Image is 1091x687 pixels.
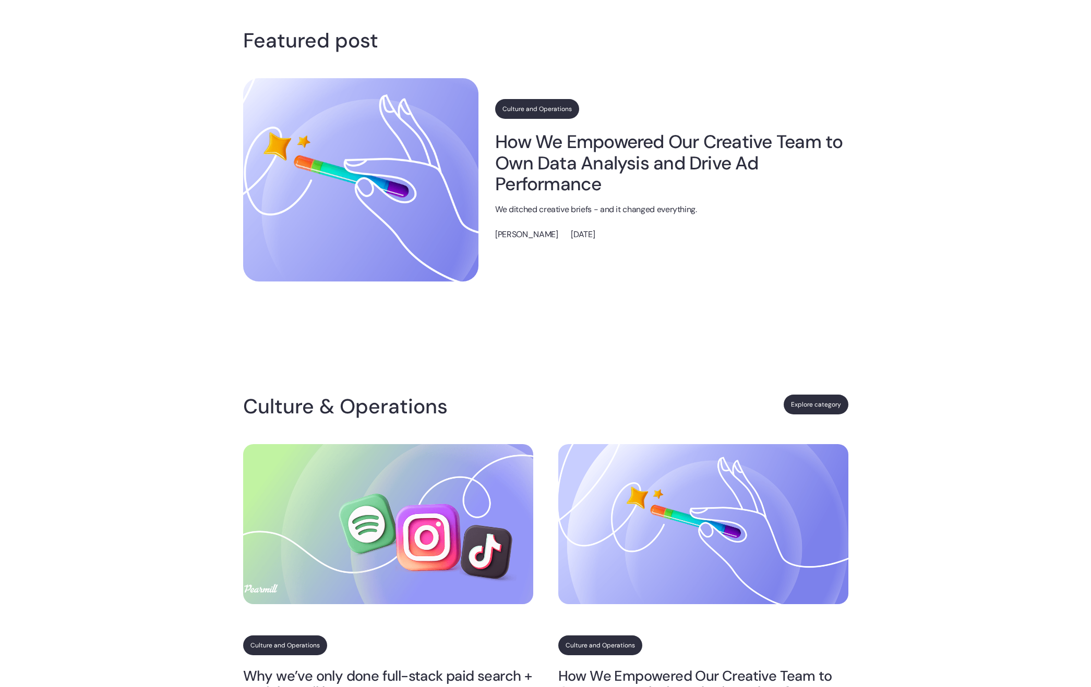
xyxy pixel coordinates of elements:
a: Explore category [784,395,848,414]
h4: Featured post [243,32,848,49]
a: Culture and Operations [558,635,642,655]
p: [PERSON_NAME] [495,228,558,241]
a: Culture and Operations [495,99,579,119]
p: [DATE] [571,228,595,241]
p: We ditched creative briefs - and it changed everything. [495,203,848,216]
h4: Culture & Operations [243,398,456,415]
a: How We Empowered Our Creative Team to Own Data Analysis and Drive Ad Performance [495,131,848,194]
a: Culture and Operations [243,635,327,655]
